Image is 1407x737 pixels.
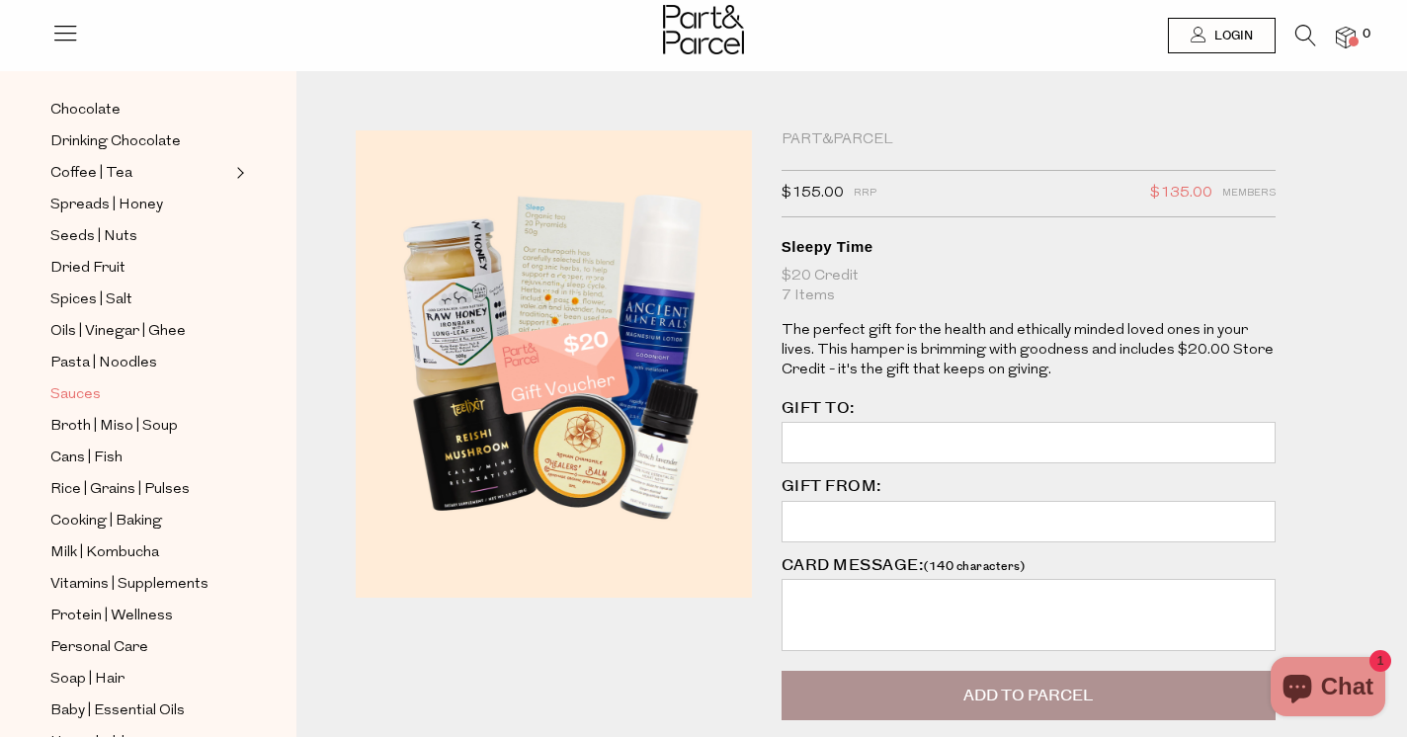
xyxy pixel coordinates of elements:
[50,699,185,723] span: Baby | Essential Oils
[50,382,230,407] a: Sauces
[50,319,230,344] a: Oils | Vinegar | Ghee
[50,320,186,344] span: Oils | Vinegar | Ghee
[50,98,230,123] a: Chocolate
[50,193,230,217] a: Spreads | Honey
[50,447,123,470] span: Cans | Fish
[50,668,124,692] span: Soap | Hair
[50,351,230,375] a: Pasta | Noodles
[50,605,173,628] span: Protein | Wellness
[50,99,121,123] span: Chocolate
[782,181,844,206] span: $155.00
[782,237,1276,257] h1: Sleepy Time
[924,558,1025,575] span: (140 characters)
[50,256,230,281] a: Dried Fruit
[50,698,230,723] a: Baby | Essential Oils
[50,636,148,660] span: Personal Care
[1222,181,1276,206] span: Members
[1168,18,1276,53] a: Login
[50,573,208,597] span: Vitamins | Supplements
[50,510,162,533] span: Cooking | Baking
[50,478,190,502] span: Rice | Grains | Pulses
[782,554,1026,577] label: CARD MESSAGE:
[50,130,181,154] span: Drinking Chocolate
[50,129,230,154] a: Drinking Chocolate
[50,257,125,281] span: Dried Fruit
[782,321,1276,380] p: The perfect gift for the health and ethically minded loved ones in your lives. This hamper is bri...
[50,194,163,217] span: Spreads | Honey
[50,446,230,470] a: Cans | Fish
[50,477,230,502] a: Rice | Grains | Pulses
[663,5,744,54] img: Part&Parcel
[782,130,1276,150] div: Part&Parcel
[50,635,230,660] a: Personal Care
[50,604,230,628] a: Protein | Wellness
[854,181,876,206] span: RRP
[356,130,752,598] img: Sleepy Time
[50,352,157,375] span: Pasta | Noodles
[50,540,230,565] a: Milk | Kombucha
[50,572,230,597] a: Vitamins | Supplements
[1336,27,1356,47] a: 0
[50,414,230,439] a: Broth | Miso | Soup
[1358,26,1375,43] span: 0
[50,509,230,533] a: Cooking | Baking
[782,671,1276,720] button: Add to Parcel
[1150,181,1212,206] span: $135.00
[50,667,230,692] a: Soap | Hair
[1265,657,1391,721] inbox-online-store-chat: Shopify online store chat
[782,475,882,498] label: GIFT FROM:
[50,162,132,186] span: Coffee | Tea
[50,287,230,312] a: Spices | Salt
[1209,28,1253,44] span: Login
[50,541,159,565] span: Milk | Kombucha
[963,685,1093,707] span: Add to Parcel
[50,161,230,186] a: Coffee | Tea
[50,383,101,407] span: Sauces
[50,288,132,312] span: Spices | Salt
[782,397,856,420] label: GIFT TO:
[50,224,230,249] a: Seeds | Nuts
[50,225,137,249] span: Seeds | Nuts
[50,415,178,439] span: Broth | Miso | Soup
[782,267,1276,306] div: $20 Credit 7 Items
[231,161,245,185] button: Expand/Collapse Coffee | Tea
